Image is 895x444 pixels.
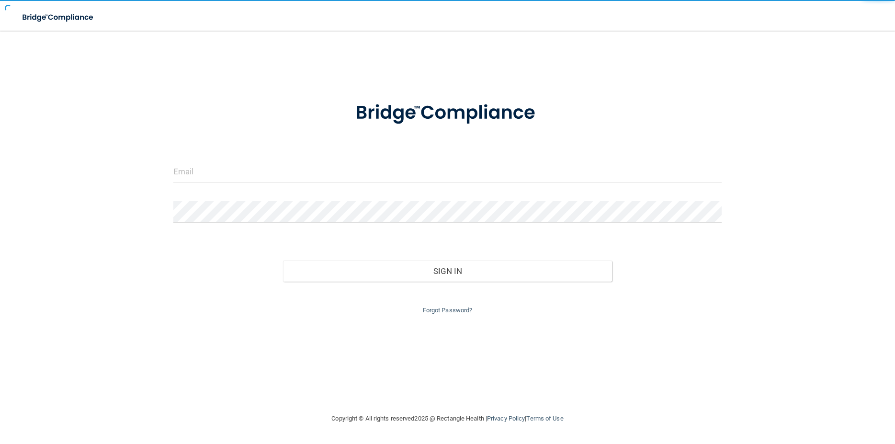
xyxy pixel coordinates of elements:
img: bridge_compliance_login_screen.278c3ca4.svg [336,88,559,138]
a: Terms of Use [526,415,563,422]
div: Copyright © All rights reserved 2025 @ Rectangle Health | | [273,403,623,434]
a: Privacy Policy [487,415,525,422]
input: Email [173,161,722,182]
a: Forgot Password? [423,307,473,314]
img: bridge_compliance_login_screen.278c3ca4.svg [14,8,102,27]
button: Sign In [283,261,612,282]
